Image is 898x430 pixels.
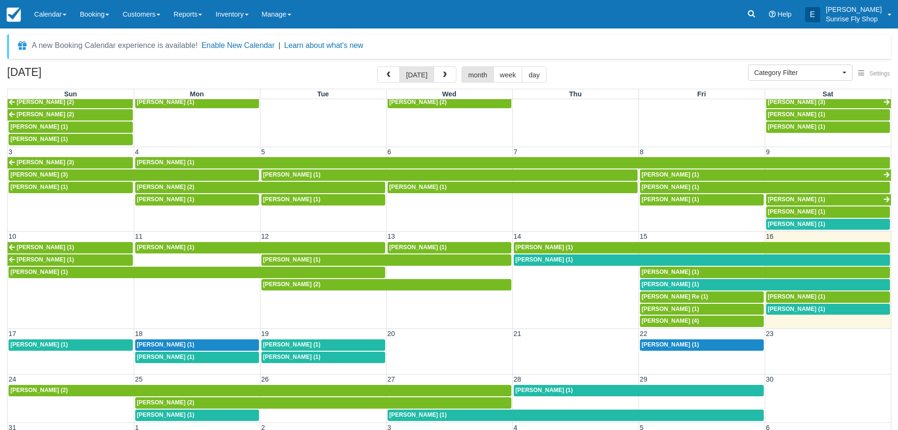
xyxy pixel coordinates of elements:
[870,70,890,77] span: Settings
[135,410,259,421] a: [PERSON_NAME] (1)
[697,90,706,98] span: Fri
[642,171,699,178] span: [PERSON_NAME] (1)
[748,65,852,81] button: Category Filter
[766,291,890,303] a: [PERSON_NAME] (1)
[9,267,385,278] a: [PERSON_NAME] (1)
[640,291,764,303] a: [PERSON_NAME] Re (1)
[516,256,573,263] span: [PERSON_NAME] (1)
[388,242,511,253] a: [PERSON_NAME] (1)
[261,279,511,290] a: [PERSON_NAME] (2)
[261,194,385,206] a: [PERSON_NAME] (1)
[135,339,259,351] a: [PERSON_NAME] (1)
[260,148,266,156] span: 5
[640,339,764,351] a: [PERSON_NAME] (1)
[442,90,456,98] span: Wed
[823,90,833,98] span: Sat
[10,184,68,190] span: [PERSON_NAME] (1)
[278,41,280,49] span: |
[516,387,573,393] span: [PERSON_NAME] (1)
[137,411,194,418] span: [PERSON_NAME] (1)
[263,281,321,288] span: [PERSON_NAME] (2)
[135,182,385,193] a: [PERSON_NAME] (2)
[10,269,68,275] span: [PERSON_NAME] (1)
[640,182,890,193] a: [PERSON_NAME] (1)
[642,318,699,324] span: [PERSON_NAME] (4)
[17,244,74,251] span: [PERSON_NAME] (1)
[8,233,17,240] span: 10
[317,90,329,98] span: Tue
[768,196,825,203] span: [PERSON_NAME] (1)
[260,233,270,240] span: 12
[284,41,363,49] a: Learn about what's new
[852,67,896,81] button: Settings
[261,169,638,181] a: [PERSON_NAME] (1)
[765,375,775,383] span: 30
[642,341,699,348] span: [PERSON_NAME] (1)
[134,375,144,383] span: 25
[768,111,825,118] span: [PERSON_NAME] (1)
[9,339,133,351] a: [PERSON_NAME] (1)
[261,339,385,351] a: [PERSON_NAME] (1)
[9,182,133,193] a: [PERSON_NAME] (1)
[135,242,385,253] a: [PERSON_NAME] (1)
[387,375,396,383] span: 27
[778,10,792,18] span: Help
[137,159,194,166] span: [PERSON_NAME] (1)
[516,244,573,251] span: [PERSON_NAME] (1)
[640,279,890,290] a: [PERSON_NAME] (1)
[642,306,699,312] span: [PERSON_NAME] (1)
[137,399,194,406] span: [PERSON_NAME] (2)
[10,341,68,348] span: [PERSON_NAME] (1)
[8,330,17,337] span: 17
[765,148,771,156] span: 9
[766,109,890,121] a: [PERSON_NAME] (1)
[754,68,840,77] span: Category Filter
[389,411,447,418] span: [PERSON_NAME] (1)
[134,233,144,240] span: 11
[134,330,144,337] span: 18
[462,66,494,83] button: month
[135,194,259,206] a: [PERSON_NAME] (1)
[387,233,396,240] span: 13
[642,184,699,190] span: [PERSON_NAME] (1)
[766,194,891,206] a: [PERSON_NAME] (1)
[8,375,17,383] span: 24
[766,219,890,230] a: [PERSON_NAME] (1)
[765,330,775,337] span: 23
[766,97,891,108] a: [PERSON_NAME] (3)
[640,316,764,327] a: [PERSON_NAME] (4)
[514,242,890,253] a: [PERSON_NAME] (1)
[805,7,820,22] div: E
[263,196,321,203] span: [PERSON_NAME] (1)
[642,196,699,203] span: [PERSON_NAME] (1)
[263,341,321,348] span: [PERSON_NAME] (1)
[137,99,194,105] span: [PERSON_NAME] (1)
[261,352,385,363] a: [PERSON_NAME] (1)
[768,123,825,130] span: [PERSON_NAME] (1)
[134,148,140,156] span: 4
[766,206,890,218] a: [PERSON_NAME] (1)
[640,194,764,206] a: [PERSON_NAME] (1)
[768,99,825,105] span: [PERSON_NAME] (3)
[8,109,133,121] a: [PERSON_NAME] (2)
[135,97,259,108] a: [PERSON_NAME] (1)
[513,233,522,240] span: 14
[768,306,825,312] span: [PERSON_NAME] (1)
[9,134,133,145] a: [PERSON_NAME] (1)
[261,254,511,266] a: [PERSON_NAME] (1)
[9,122,133,133] a: [PERSON_NAME] (1)
[10,387,68,393] span: [PERSON_NAME] (2)
[642,269,699,275] span: [PERSON_NAME] (1)
[135,397,511,409] a: [PERSON_NAME] (2)
[7,66,127,84] h2: [DATE]
[8,97,133,108] a: [PERSON_NAME] (2)
[642,293,708,300] span: [PERSON_NAME] Re (1)
[388,182,638,193] a: [PERSON_NAME] (1)
[190,90,204,98] span: Mon
[10,171,68,178] span: [PERSON_NAME] (3)
[260,375,270,383] span: 26
[514,254,890,266] a: [PERSON_NAME] (1)
[389,184,447,190] span: [PERSON_NAME] (1)
[766,122,890,133] a: [PERSON_NAME] (1)
[639,148,645,156] span: 8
